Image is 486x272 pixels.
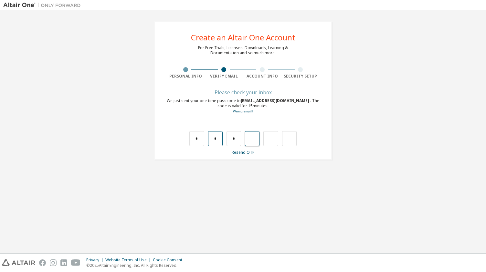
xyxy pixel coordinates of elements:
[153,257,186,263] div: Cookie Consent
[71,259,80,266] img: youtube.svg
[50,259,57,266] img: instagram.svg
[166,74,205,79] div: Personal Info
[2,259,35,266] img: altair_logo.svg
[243,74,281,79] div: Account Info
[198,45,288,56] div: For Free Trials, Licenses, Downloads, Learning & Documentation and so much more.
[241,98,310,103] span: [EMAIL_ADDRESS][DOMAIN_NAME]
[39,259,46,266] img: facebook.svg
[86,257,105,263] div: Privacy
[281,74,320,79] div: Security Setup
[3,2,84,8] img: Altair One
[232,150,255,155] a: Resend OTP
[105,257,153,263] div: Website Terms of Use
[166,98,320,114] div: We just sent your one-time passcode to . The code is valid for 15 minutes.
[191,34,295,41] div: Create an Altair One Account
[166,90,320,94] div: Please check your inbox
[86,263,186,268] p: © 2025 Altair Engineering, Inc. All Rights Reserved.
[205,74,243,79] div: Verify Email
[233,109,253,113] a: Go back to the registration form
[60,259,67,266] img: linkedin.svg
